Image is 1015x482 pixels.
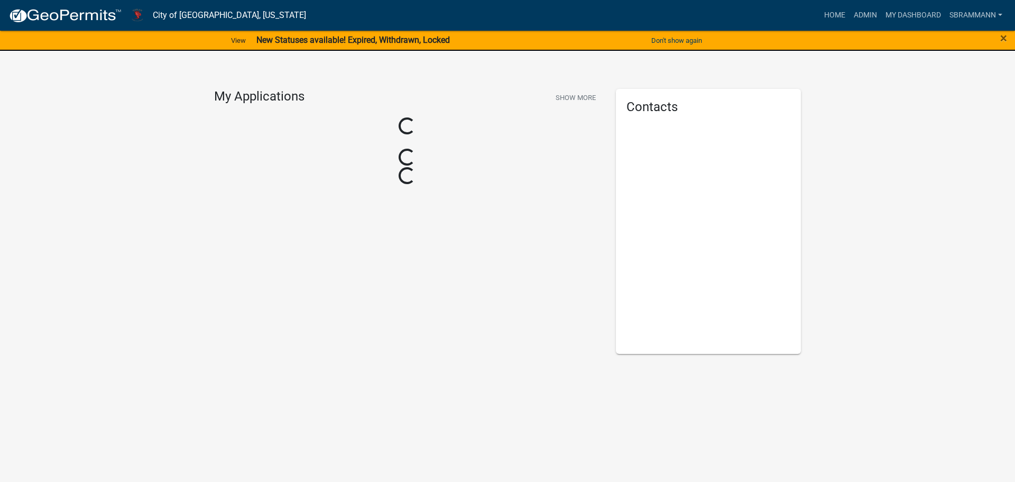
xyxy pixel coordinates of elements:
a: My Dashboard [881,5,945,25]
span: × [1000,31,1007,46]
button: Don't show again [647,32,706,49]
button: Show More [551,89,600,106]
a: Home [820,5,850,25]
h4: My Applications [214,89,304,105]
a: Admin [850,5,881,25]
a: City of [GEOGRAPHIC_DATA], [US_STATE] [153,6,306,24]
a: View [227,32,250,49]
img: City of Harlan, Iowa [130,8,144,22]
a: SBrammann [945,5,1007,25]
h5: Contacts [626,99,790,115]
button: Close [1000,32,1007,44]
strong: New Statuses available! Expired, Withdrawn, Locked [256,35,450,45]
